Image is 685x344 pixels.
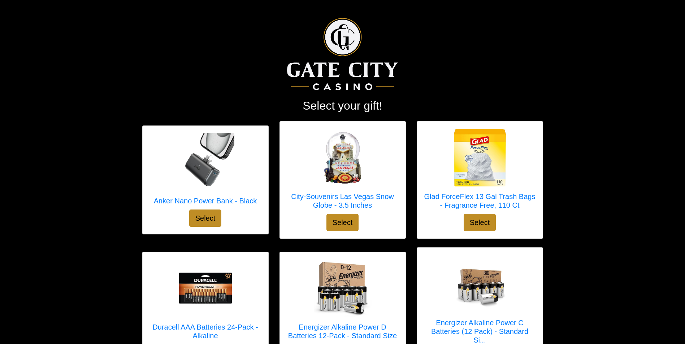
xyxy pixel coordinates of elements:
[287,129,398,214] a: City-Souvenirs Las Vegas Snow Globe - 3.5 Inches City-Souvenirs Las Vegas Snow Globe - 3.5 Inches
[287,18,398,90] img: Logo
[314,129,372,186] img: City-Souvenirs Las Vegas Snow Globe - 3.5 Inches
[424,192,536,210] h5: Glad ForceFlex 13 Gal Trash Bags - Fragrance Free, 110 Ct
[177,133,234,191] img: Anker Nano Power Bank - Black
[326,214,359,231] button: Select
[154,197,257,205] h5: Anker Nano Power Bank - Black
[150,323,261,340] h5: Duracell AAA Batteries 24-Pack - Alkaline
[177,259,234,317] img: Duracell AAA Batteries 24-Pack - Alkaline
[287,192,398,210] h5: City-Souvenirs Las Vegas Snow Globe - 3.5 Inches
[424,129,536,214] a: Glad ForceFlex 13 Gal Trash Bags - Fragrance Free, 110 Ct Glad ForceFlex 13 Gal Trash Bags - Frag...
[451,255,509,313] img: Energizer Alkaline Power C Batteries (12 Pack) - Standard Size
[287,323,398,340] h5: Energizer Alkaline Power D Batteries 12-Pack - Standard Size
[451,129,509,186] img: Glad ForceFlex 13 Gal Trash Bags - Fragrance Free, 110 Ct
[189,210,222,227] button: Select
[464,214,496,231] button: Select
[154,133,257,210] a: Anker Nano Power Bank - Black Anker Nano Power Bank - Black
[314,259,372,317] img: Energizer Alkaline Power D Batteries 12-Pack - Standard Size
[142,99,543,113] h2: Select your gift!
